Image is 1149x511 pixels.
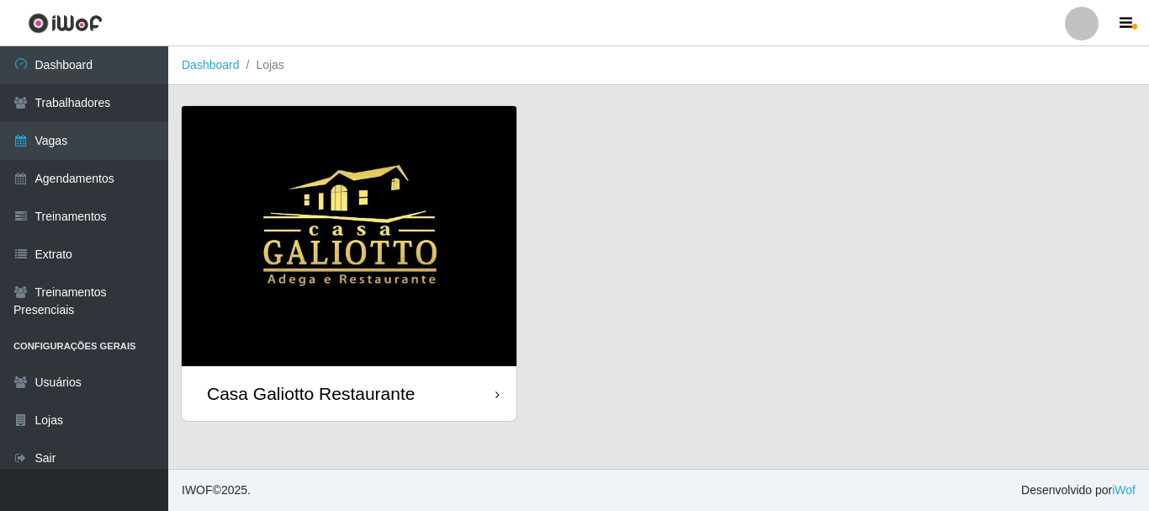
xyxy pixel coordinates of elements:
nav: breadcrumb [168,46,1149,85]
a: Casa Galiotto Restaurante [182,106,516,421]
span: Desenvolvido por [1021,482,1136,499]
a: Dashboard [182,58,240,72]
span: © 2025 . [182,482,251,499]
span: IWOF [182,483,213,497]
div: Casa Galiotto Restaurante [207,383,415,404]
img: cardImg [182,106,516,366]
li: Lojas [240,56,284,74]
img: CoreUI Logo [28,13,103,34]
a: iWof [1112,483,1136,497]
